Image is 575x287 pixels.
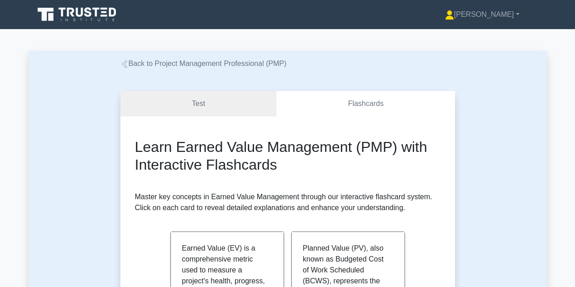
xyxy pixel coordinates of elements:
[120,91,277,117] a: Test
[276,91,455,117] a: Flashcards
[423,5,541,24] a: [PERSON_NAME]
[120,60,287,67] a: Back to Project Management Professional (PMP)
[135,138,440,173] h2: Learn Earned Value Management (PMP) with Interactive Flashcards
[135,191,440,213] p: Master key concepts in Earned Value Management through our interactive flashcard system. Click on...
